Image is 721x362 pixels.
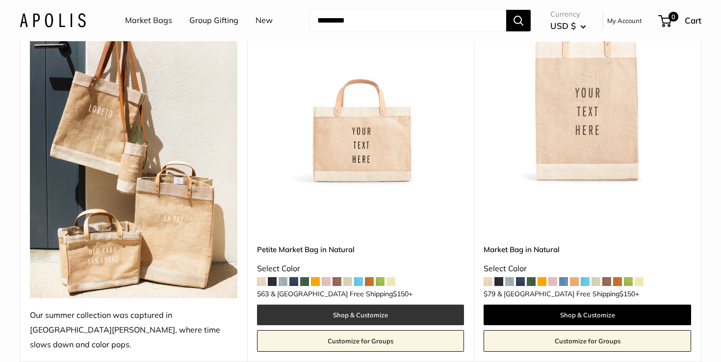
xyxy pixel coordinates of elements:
[256,13,273,28] a: New
[30,308,237,352] div: Our summer collection was captured in [GEOGRAPHIC_DATA][PERSON_NAME], where time slows down and c...
[484,244,691,255] a: Market Bag in Natural
[659,13,701,28] a: 0 Cart
[257,305,464,325] a: Shop & Customize
[550,7,586,21] span: Currency
[484,330,691,352] a: Customize for Groups
[271,290,412,297] span: & [GEOGRAPHIC_DATA] Free Shipping +
[619,289,635,298] span: $150
[506,10,531,31] button: Search
[550,21,576,31] span: USD $
[257,289,269,298] span: $63
[484,289,495,298] span: $79
[309,10,506,31] input: Search...
[189,13,238,28] a: Group Gifting
[497,290,639,297] span: & [GEOGRAPHIC_DATA] Free Shipping +
[125,13,172,28] a: Market Bags
[669,12,678,22] span: 0
[484,261,691,276] div: Select Color
[685,15,701,26] span: Cart
[393,289,409,298] span: $150
[257,330,464,352] a: Customize for Groups
[257,244,464,255] a: Petite Market Bag in Natural
[484,305,691,325] a: Shop & Customize
[607,15,642,26] a: My Account
[550,18,586,34] button: USD $
[20,13,86,27] img: Apolis
[257,261,464,276] div: Select Color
